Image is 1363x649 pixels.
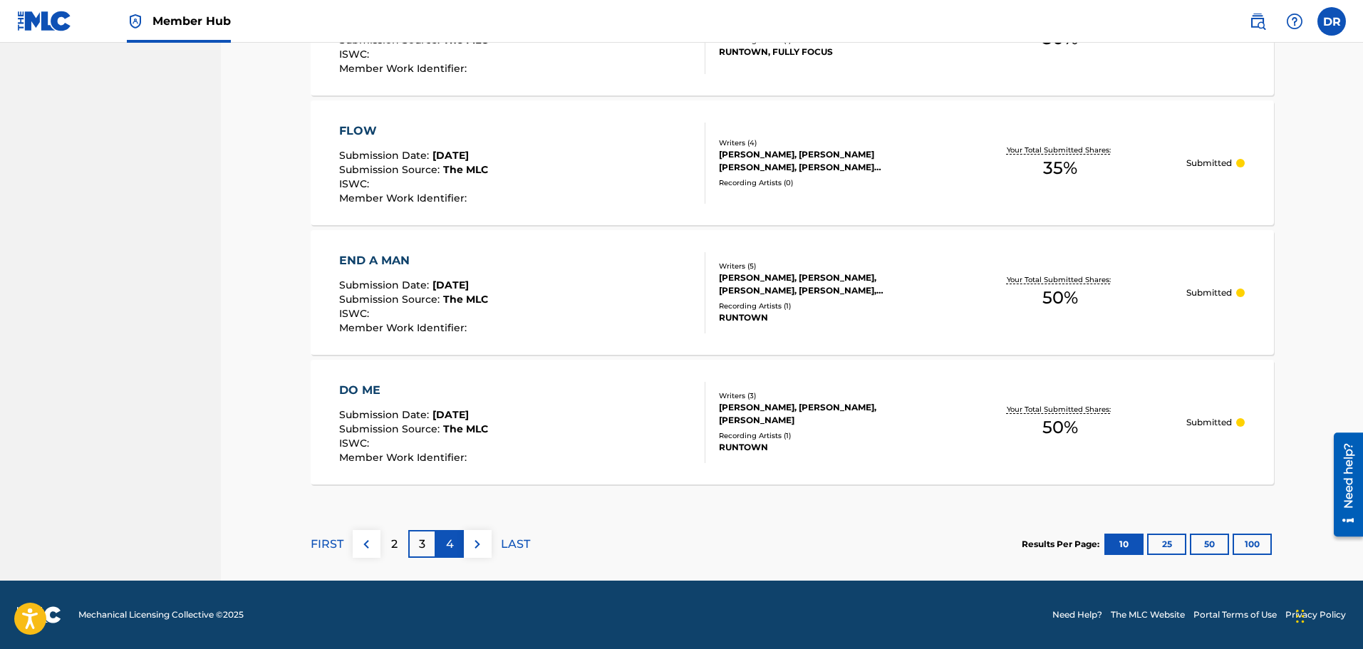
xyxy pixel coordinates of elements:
[1007,404,1114,415] p: Your Total Submitted Shares:
[719,311,934,324] div: RUNTOWN
[311,100,1274,225] a: FLOWSubmission Date:[DATE]Submission Source:The MLCISWC:Member Work Identifier:Writers (4)[PERSON...
[719,441,934,454] div: RUNTOWN
[339,177,373,190] span: ISWC :
[719,177,934,188] div: Recording Artists ( 0 )
[339,279,432,291] span: Submission Date :
[1292,581,1363,649] iframe: Chat Widget
[127,13,144,30] img: Top Rightsholder
[1280,7,1309,36] div: Help
[1186,416,1232,429] p: Submitted
[432,408,469,421] span: [DATE]
[339,33,443,46] span: Submission Source :
[17,11,72,31] img: MLC Logo
[1104,534,1144,555] button: 10
[339,422,443,435] span: Submission Source :
[1052,608,1102,621] a: Need Help?
[1249,13,1266,30] img: search
[1147,534,1186,555] button: 25
[339,293,443,306] span: Submission Source :
[719,148,934,174] div: [PERSON_NAME], [PERSON_NAME] [PERSON_NAME], [PERSON_NAME] AGU824500565, [PERSON_NAME] [PERSON_NAME]
[719,401,934,427] div: [PERSON_NAME], [PERSON_NAME], [PERSON_NAME]
[339,307,373,320] span: ISWC :
[1007,145,1114,155] p: Your Total Submitted Shares:
[1233,534,1272,555] button: 100
[339,149,432,162] span: Submission Date :
[17,606,61,623] img: logo
[1007,274,1114,285] p: Your Total Submitted Shares:
[1243,7,1272,36] a: Public Search
[719,137,934,148] div: Writers ( 4 )
[1042,415,1078,440] span: 50 %
[1286,13,1303,30] img: help
[339,163,443,176] span: Submission Source :
[1043,155,1077,181] span: 35 %
[311,360,1274,484] a: DO MESubmission Date:[DATE]Submission Source:The MLCISWC:Member Work Identifier:Writers (3)[PERSO...
[339,451,470,464] span: Member Work Identifier :
[719,261,934,271] div: Writers ( 5 )
[152,13,231,29] span: Member Hub
[311,536,343,553] p: FIRST
[339,123,488,140] div: FLOW
[719,46,934,58] div: RUNTOWN, FULLY FOCUS
[339,48,373,61] span: ISWC :
[469,536,486,553] img: right
[1296,595,1305,638] div: Drag
[443,163,488,176] span: The MLC
[501,536,530,553] p: LAST
[432,149,469,162] span: [DATE]
[339,437,373,450] span: ISWC :
[719,390,934,401] div: Writers ( 3 )
[1186,157,1232,170] p: Submitted
[719,430,934,441] div: Recording Artists ( 1 )
[339,192,470,204] span: Member Work Identifier :
[339,62,470,75] span: Member Work Identifier :
[443,422,488,435] span: The MLC
[1042,285,1078,311] span: 50 %
[339,408,432,421] span: Submission Date :
[1186,286,1232,299] p: Submitted
[358,536,375,553] img: left
[1317,7,1346,36] div: User Menu
[391,536,398,553] p: 2
[1190,534,1229,555] button: 50
[78,608,244,621] span: Mechanical Licensing Collective © 2025
[719,271,934,297] div: [PERSON_NAME], [PERSON_NAME], [PERSON_NAME], [PERSON_NAME], [PERSON_NAME]
[339,382,488,399] div: DO ME
[1193,608,1277,621] a: Portal Terms of Use
[339,321,470,334] span: Member Work Identifier :
[311,230,1274,355] a: END A MANSubmission Date:[DATE]Submission Source:The MLCISWC:Member Work Identifier:Writers (5)[P...
[1022,538,1103,551] p: Results Per Page:
[432,279,469,291] span: [DATE]
[446,536,454,553] p: 4
[339,252,488,269] div: END A MAN
[443,33,488,46] span: The MLC
[1285,608,1346,621] a: Privacy Policy
[443,293,488,306] span: The MLC
[719,301,934,311] div: Recording Artists ( 1 )
[419,536,425,553] p: 3
[1111,608,1185,621] a: The MLC Website
[1323,427,1363,541] iframe: Resource Center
